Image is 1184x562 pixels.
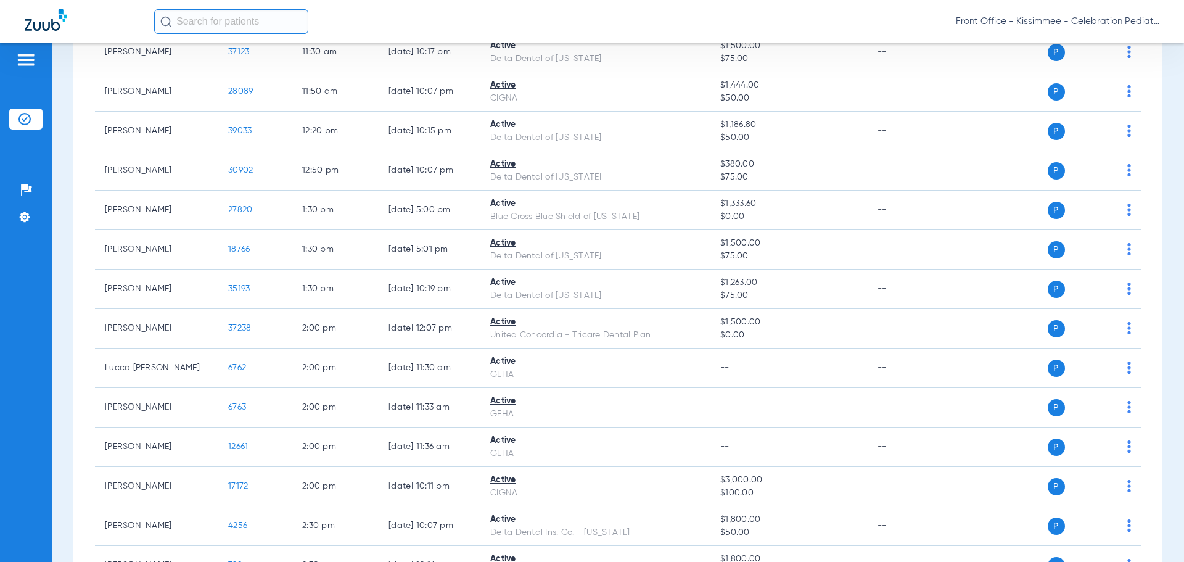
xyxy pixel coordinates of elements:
[1122,503,1184,562] div: Chat Widget
[95,33,218,72] td: [PERSON_NAME]
[490,526,701,539] div: Delta Dental Ins. Co. - [US_STATE]
[868,33,951,72] td: --
[292,112,379,151] td: 12:20 PM
[95,230,218,270] td: [PERSON_NAME]
[490,276,701,289] div: Active
[490,434,701,447] div: Active
[1048,83,1065,101] span: P
[292,428,379,467] td: 2:00 PM
[490,355,701,368] div: Active
[868,349,951,388] td: --
[95,151,218,191] td: [PERSON_NAME]
[720,363,730,372] span: --
[490,171,701,184] div: Delta Dental of [US_STATE]
[868,506,951,546] td: --
[379,33,480,72] td: [DATE] 10:17 PM
[490,395,701,408] div: Active
[720,237,857,250] span: $1,500.00
[490,158,701,171] div: Active
[1127,164,1131,176] img: group-dot-blue.svg
[379,112,480,151] td: [DATE] 10:15 PM
[228,442,248,451] span: 12661
[868,112,951,151] td: --
[720,289,857,302] span: $75.00
[95,72,218,112] td: [PERSON_NAME]
[1127,480,1131,492] img: group-dot-blue.svg
[95,309,218,349] td: [PERSON_NAME]
[379,349,480,388] td: [DATE] 11:30 AM
[228,482,248,490] span: 17172
[292,230,379,270] td: 1:30 PM
[228,245,250,254] span: 18766
[228,166,253,175] span: 30902
[1048,360,1065,377] span: P
[1127,322,1131,334] img: group-dot-blue.svg
[490,289,701,302] div: Delta Dental of [US_STATE]
[490,408,701,421] div: GEHA
[228,284,250,293] span: 35193
[720,197,857,210] span: $1,333.60
[228,363,246,372] span: 6762
[95,428,218,467] td: [PERSON_NAME]
[25,9,67,31] img: Zuub Logo
[1127,440,1131,453] img: group-dot-blue.svg
[1048,162,1065,180] span: P
[1127,362,1131,374] img: group-dot-blue.svg
[490,131,701,144] div: Delta Dental of [US_STATE]
[720,39,857,52] span: $1,500.00
[379,309,480,349] td: [DATE] 12:07 PM
[490,210,701,223] div: Blue Cross Blue Shield of [US_STATE]
[490,79,701,92] div: Active
[868,191,951,230] td: --
[1127,85,1131,97] img: group-dot-blue.svg
[490,197,701,210] div: Active
[1048,241,1065,258] span: P
[490,316,701,329] div: Active
[379,506,480,546] td: [DATE] 10:07 PM
[720,79,857,92] span: $1,444.00
[1127,204,1131,216] img: group-dot-blue.svg
[228,403,246,411] span: 6763
[228,87,253,96] span: 28089
[868,428,951,467] td: --
[868,72,951,112] td: --
[292,151,379,191] td: 12:50 PM
[1127,243,1131,255] img: group-dot-blue.svg
[720,92,857,105] span: $50.00
[1048,44,1065,61] span: P
[1127,401,1131,413] img: group-dot-blue.svg
[720,158,857,171] span: $380.00
[956,15,1159,28] span: Front Office - Kissimmee - Celebration Pediatric Dentistry
[490,513,701,526] div: Active
[1048,202,1065,219] span: P
[1048,281,1065,298] span: P
[720,250,857,263] span: $75.00
[490,92,701,105] div: CIGNA
[720,276,857,289] span: $1,263.00
[490,237,701,250] div: Active
[720,487,857,500] span: $100.00
[95,191,218,230] td: [PERSON_NAME]
[292,506,379,546] td: 2:30 PM
[1048,518,1065,535] span: P
[720,513,857,526] span: $1,800.00
[868,309,951,349] td: --
[490,329,701,342] div: United Concordia - Tricare Dental Plan
[95,349,218,388] td: Lucca [PERSON_NAME]
[720,210,857,223] span: $0.00
[490,447,701,460] div: GEHA
[228,126,252,135] span: 39033
[379,151,480,191] td: [DATE] 10:07 PM
[228,205,252,214] span: 27820
[490,250,701,263] div: Delta Dental of [US_STATE]
[95,467,218,506] td: [PERSON_NAME]
[1048,478,1065,495] span: P
[1048,439,1065,456] span: P
[379,270,480,309] td: [DATE] 10:19 PM
[1127,125,1131,137] img: group-dot-blue.svg
[720,442,730,451] span: --
[868,151,951,191] td: --
[379,467,480,506] td: [DATE] 10:11 PM
[292,467,379,506] td: 2:00 PM
[868,388,951,428] td: --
